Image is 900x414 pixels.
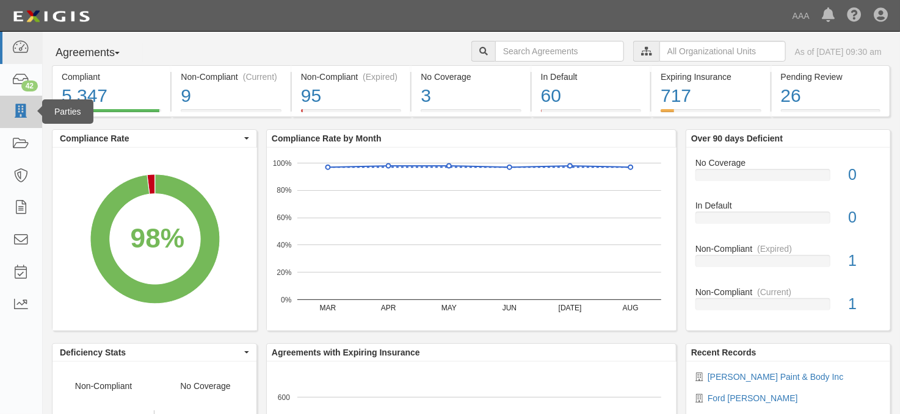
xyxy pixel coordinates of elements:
[708,393,798,403] a: Ford [PERSON_NAME]
[277,241,291,249] text: 40%
[757,286,791,298] div: (Current)
[21,80,38,91] div: 42
[651,109,770,119] a: Expiring Insurance717
[686,286,890,298] div: Non-Compliant
[52,41,143,65] button: Agreements
[840,250,891,272] div: 1
[53,130,256,147] button: Compliance Rate
[840,293,891,315] div: 1
[267,148,677,330] svg: A chart.
[42,99,93,124] div: Parties
[53,148,257,330] svg: A chart.
[757,243,792,255] div: (Expired)
[60,346,241,359] span: Deficiency Stats
[272,134,382,143] b: Compliance Rate by Month
[52,109,170,119] a: Compliant5,347
[495,41,624,62] input: Search Agreements
[181,83,281,109] div: 9
[277,186,291,195] text: 80%
[301,71,401,83] div: Non-Compliant (Expired)
[686,243,890,255] div: Non-Compliant
[62,71,161,83] div: Compliant
[695,199,881,243] a: In Default0
[691,348,757,357] b: Recent Records
[277,268,291,277] text: 20%
[695,157,881,200] a: No Coverage0
[277,213,291,222] text: 60%
[301,83,401,109] div: 95
[273,159,292,167] text: 100%
[795,46,882,58] div: As of [DATE] 09:30 am
[421,71,521,83] div: No Coverage
[62,83,161,109] div: 5,347
[172,109,290,119] a: Non-Compliant(Current)9
[412,109,530,119] a: No Coverage3
[847,9,862,23] i: Help Center - Complianz
[840,207,891,229] div: 0
[695,286,881,320] a: Non-Compliant(Current)1
[541,71,641,83] div: In Default
[691,134,783,143] b: Over 90 days Deficient
[772,109,890,119] a: Pending Review26
[181,71,281,83] div: Non-Compliant (Current)
[781,71,880,83] div: Pending Review
[53,344,256,361] button: Deficiency Stats
[503,304,517,312] text: JUN
[661,83,761,109] div: 717
[686,199,890,212] div: In Default
[363,71,397,83] div: (Expired)
[131,219,185,257] div: 98%
[781,83,880,109] div: 26
[421,83,521,109] div: 3
[320,304,336,312] text: MAR
[559,304,582,312] text: [DATE]
[292,109,410,119] a: Non-Compliant(Expired)95
[381,304,396,312] text: APR
[272,348,420,357] b: Agreements with Expiring Insurance
[60,132,241,145] span: Compliance Rate
[661,71,761,83] div: Expiring Insurance
[840,164,891,186] div: 0
[695,243,881,286] a: Non-Compliant(Expired)1
[786,4,816,28] a: AAA
[686,157,890,169] div: No Coverage
[659,41,786,62] input: All Organizational Units
[541,83,641,109] div: 60
[441,304,457,312] text: MAY
[9,5,93,27] img: logo-5460c22ac91f19d4615b14bd174203de0afe785f0fc80cf4dbbc73dc1793850b.png
[532,109,650,119] a: In Default60
[708,372,844,382] a: [PERSON_NAME] Paint & Body Inc
[623,304,639,312] text: AUG
[243,71,277,83] div: (Current)
[278,393,290,401] text: 600
[281,295,292,304] text: 0%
